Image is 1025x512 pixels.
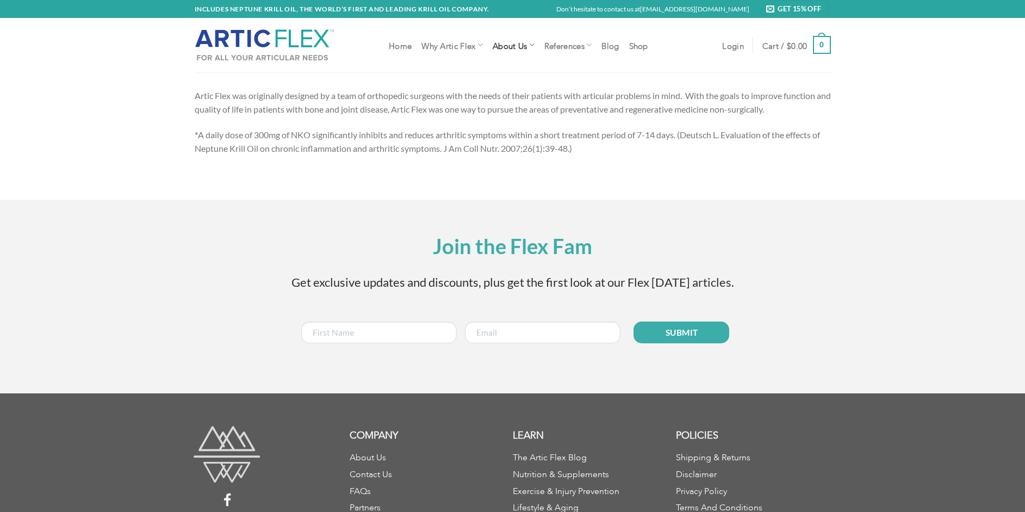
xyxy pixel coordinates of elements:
a: Cart / $0.00 0 [762,28,831,62]
a: Shipping & Returns [676,454,750,458]
span: Get 15% Off [778,3,825,14]
p: Get exclusive updates and discounts, plus get the first look at our Flex [DATE] articles. [195,273,831,292]
input: Email [465,322,620,343]
img: Artic Flex [195,29,334,61]
span: Cart / [762,41,807,50]
span: Login [722,41,744,50]
a: Exercise & Injury Prevention [513,488,619,492]
a: Shop [629,35,648,55]
span: $ [787,43,791,47]
bdi: 0.00 [787,43,807,47]
a: [EMAIL_ADDRESS][DOMAIN_NAME] [640,5,749,13]
p: Artic Flex was originally designed by a team of orthopedic surgeons with the needs of their patie... [195,89,831,116]
a: Privacy Policy [676,488,727,492]
img: footer-logo.png [194,426,260,483]
a: Nutrition & Supplements [513,471,609,475]
a: Home [389,35,412,55]
img: facebook.png [223,493,231,507]
input: Submit [633,322,729,343]
a: References [544,34,592,55]
a: Lifestyle & Aging [513,504,579,508]
p: A daily dose of 300mg of NKO significantly inhibits and reduces arthritic symptoms within a short... [195,128,831,156]
a: Why Artic Flex [421,34,483,55]
h3: Join the Flex Fam [195,230,831,263]
a: Partners [350,504,381,508]
a: About Us [493,34,535,55]
a: The Artic Flex Blog [513,454,587,458]
h3: Policies [676,426,839,442]
a: Terms And Conditions [676,504,762,508]
a: Login [722,35,744,55]
strong: INCLUDES NEPTUNE KRILL OIL, THE WORLD’S FIRST AND LEADING KRILL OIL COMPANY. [195,5,490,13]
h3: Learn [513,426,676,442]
p: Don’t hesitate to contact us at [556,4,749,14]
a: FAQs [350,488,371,492]
h3: Company [350,426,513,442]
input: First Name [301,322,457,343]
a: Disclaimer [676,471,717,475]
strong: 0 [813,36,831,54]
a: Contact Us [350,471,392,475]
a: Blog [601,35,619,55]
a: About Us [350,454,386,458]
